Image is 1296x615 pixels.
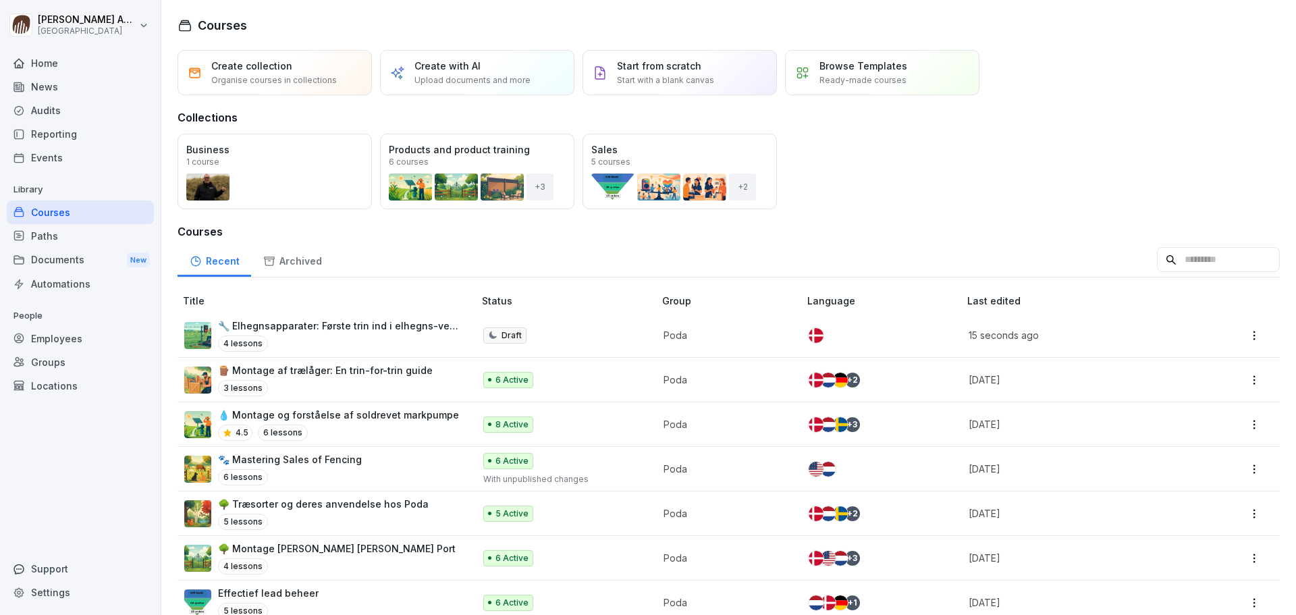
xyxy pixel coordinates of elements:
[819,59,907,73] p: Browse Templates
[495,374,529,386] p: 6 Active
[218,586,319,600] p: Effectief lead beheer
[184,500,211,527] img: gb4uxy99b9loxgm7rcriajjo.png
[7,248,154,273] div: Documents
[969,506,1184,520] p: [DATE]
[258,425,308,441] p: 6 lessons
[380,134,574,209] a: Products and product training6 courses+3
[7,99,154,122] a: Audits
[414,74,531,86] p: Upload documents and more
[7,272,154,296] div: Automations
[809,462,823,477] img: us.svg
[495,508,529,520] p: 5 Active
[821,373,836,387] img: nl.svg
[251,242,333,277] a: Archived
[7,122,154,146] a: Reporting
[664,506,786,520] p: Poda
[186,142,363,157] p: Business
[7,146,154,169] a: Events
[178,242,251,277] a: Recent
[729,173,756,200] div: + 2
[218,541,456,556] p: 🌳 Montage [PERSON_NAME] [PERSON_NAME] Port
[218,319,460,333] p: 🔧 Elhegnsapparater: Første trin ind i elhegns-verdenen
[198,16,247,34] h1: Courses
[495,455,529,467] p: 6 Active
[664,328,786,342] p: Poda
[819,74,907,86] p: Ready-made courses
[7,75,154,99] a: News
[184,322,211,349] img: fj77uby0edc8j7511z6kteqq.png
[7,248,154,273] a: DocumentsNew
[833,506,848,521] img: se.svg
[967,294,1200,308] p: Last edited
[236,427,248,439] p: 4.5
[218,514,268,530] p: 5 lessons
[218,469,268,485] p: 6 lessons
[969,373,1184,387] p: [DATE]
[414,59,481,73] p: Create with AI
[218,336,268,352] p: 4 lessons
[664,462,786,476] p: Poda
[178,134,372,209] a: Business1 course
[7,51,154,75] div: Home
[495,552,529,564] p: 6 Active
[178,223,1280,240] h3: Courses
[845,506,860,521] div: + 2
[186,158,219,166] p: 1 course
[526,173,553,200] div: + 3
[591,142,768,157] p: Sales
[127,252,150,268] div: New
[211,59,292,73] p: Create collection
[969,328,1184,342] p: 15 seconds ago
[583,134,777,209] a: Sales5 courses+2
[7,200,154,224] div: Courses
[7,224,154,248] a: Paths
[483,473,641,485] p: With unpublished changes
[183,294,477,308] p: Title
[495,419,529,431] p: 8 Active
[969,595,1184,610] p: [DATE]
[218,380,268,396] p: 3 lessons
[218,558,268,574] p: 4 lessons
[821,417,836,432] img: nl.svg
[845,417,860,432] div: + 3
[821,506,836,521] img: nl.svg
[664,417,786,431] p: Poda
[184,411,211,438] img: akw15qmbc8lz96rhhyr6ygo8.png
[809,551,823,566] img: dk.svg
[969,417,1184,431] p: [DATE]
[845,551,860,566] div: + 3
[7,305,154,327] p: People
[833,373,848,387] img: de.svg
[218,497,429,511] p: 🌳 Træsorter og deres anvendelse hos Poda
[184,456,211,483] img: kxi8va3mi4rps8i66op2yw5d.png
[7,350,154,374] a: Groups
[809,417,823,432] img: dk.svg
[664,551,786,565] p: Poda
[218,363,433,377] p: 🪵 Montage af trælåger: En trin-for-trin guide
[7,179,154,200] p: Library
[7,374,154,398] div: Locations
[389,158,429,166] p: 6 courses
[184,367,211,394] img: iitrrchdpqggmo7zvf685sph.png
[218,408,459,422] p: 💧 Montage og forståelse af soldrevet markpumpe
[7,581,154,604] a: Settings
[969,551,1184,565] p: [DATE]
[809,328,823,343] img: dk.svg
[184,545,211,572] img: jizd591trzcmgkwg7phjhdyp.png
[389,142,566,157] p: Products and product training
[502,329,522,342] p: Draft
[482,294,657,308] p: Status
[178,109,238,126] h3: Collections
[495,597,529,609] p: 6 Active
[821,462,836,477] img: nl.svg
[833,417,848,432] img: se.svg
[845,373,860,387] div: + 2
